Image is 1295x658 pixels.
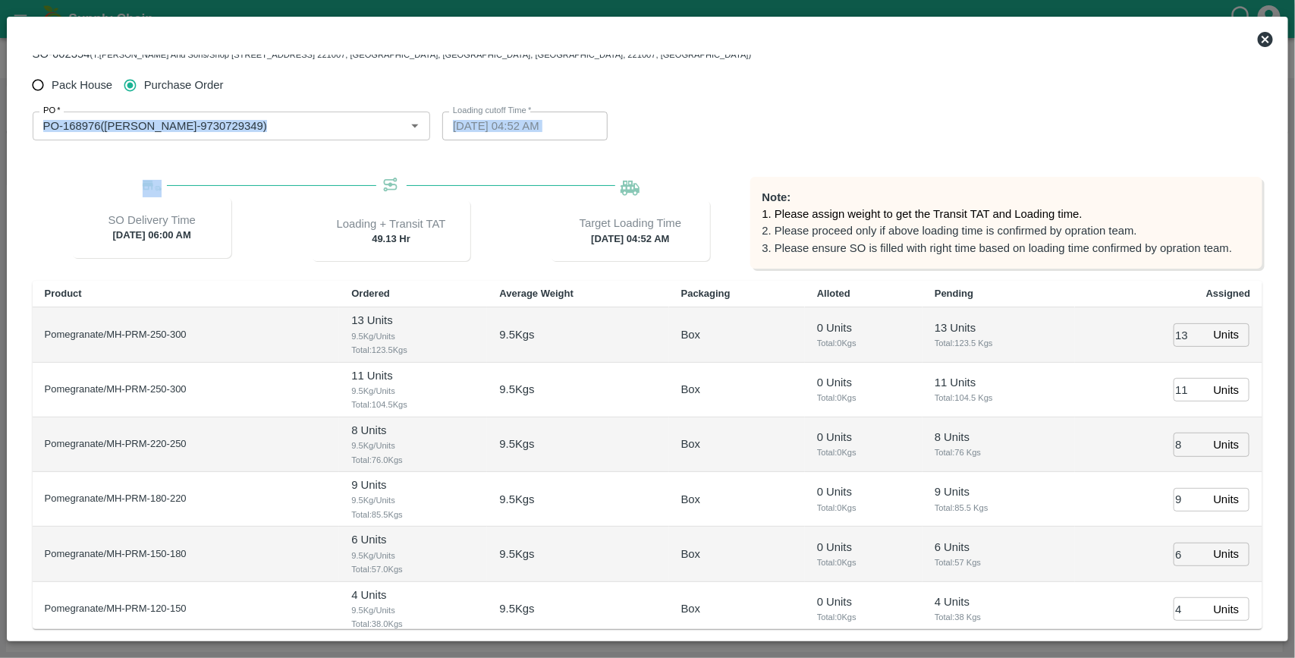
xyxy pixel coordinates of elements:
[499,491,534,508] p: 9.5 Kgs
[817,556,910,569] span: Total: 0 Kgs
[33,582,340,637] td: Pomegranate/MH-PRM-120-150
[351,531,475,548] p: 6 Units
[351,562,475,576] span: Total: 57.0 Kgs
[817,391,910,405] span: Total: 0 Kgs
[108,212,195,228] p: SO Delivery Time
[33,417,340,472] td: Pomegranate/MH-PRM-220-250
[681,546,701,562] p: Box
[351,288,390,299] b: Ordered
[681,600,701,617] p: Box
[1214,546,1240,562] p: Units
[762,240,1251,257] p: 3. Please ensure SO is filled with right time based on loading time confirmed by opration team.
[817,374,910,391] p: 0 Units
[143,181,162,192] img: Delivery
[405,116,425,136] button: Open
[1174,543,1207,566] input: 0
[33,363,340,417] td: Pomegranate/MH-PRM-250-300
[499,288,574,299] b: Average Weight
[499,381,534,398] p: 9.5 Kgs
[144,77,224,93] span: Purchase Order
[817,501,910,515] span: Total: 0 Kgs
[1174,597,1207,621] input: 0
[33,48,90,60] span: SO-602354
[351,603,475,617] span: 9.5 Kg/Units
[33,46,752,62] div: (T.[PERSON_NAME] And Sons/Shop [STREET_ADDRESS] 221007, [GEOGRAPHIC_DATA], [GEOGRAPHIC_DATA], [GE...
[1206,288,1251,299] b: Assigned
[337,216,446,232] p: Loading + Transit TAT
[817,539,910,556] p: 0 Units
[681,436,701,452] p: Box
[351,508,475,521] span: Total: 85.5 Kgs
[351,422,475,439] p: 8 Units
[351,329,475,343] span: 9.5 Kg/Units
[935,429,1063,445] p: 8 Units
[681,288,731,299] b: Packaging
[551,200,710,261] div: [DATE] 04:52 AM
[442,112,597,140] input: Choose date, selected date is Aug 18, 2025
[762,191,791,203] b: Note:
[1214,436,1240,453] p: Units
[351,367,475,384] p: 11 Units
[935,391,1063,405] span: Total: 104.5 Kgs
[499,436,534,452] p: 9.5 Kgs
[935,539,1063,556] p: 6 Units
[499,326,534,343] p: 9.5 Kgs
[817,336,910,350] span: Total: 0 Kgs
[45,288,82,299] b: Product
[817,483,910,500] p: 0 Units
[33,307,340,362] td: Pomegranate/MH-PRM-250-300
[817,593,910,610] p: 0 Units
[935,593,1063,610] p: 4 Units
[681,381,701,398] p: Box
[935,336,1063,350] span: Total: 123.5 Kgs
[681,326,701,343] p: Box
[817,429,910,445] p: 0 Units
[935,288,973,299] b: Pending
[681,491,701,508] p: Box
[351,617,475,631] span: Total: 38.0 Kgs
[817,445,910,459] span: Total: 0 Kgs
[351,398,475,411] span: Total: 104.5 Kgs
[351,477,475,493] p: 9 Units
[1174,488,1207,512] input: 0
[1214,326,1240,343] p: Units
[1174,323,1207,347] input: 0
[935,556,1063,569] span: Total: 57 Kgs
[1214,601,1240,618] p: Units
[580,215,682,231] p: Target Loading Time
[935,483,1063,500] p: 9 Units
[1214,382,1240,398] p: Units
[817,610,910,624] span: Total: 0 Kgs
[351,493,475,507] span: 9.5 Kg/Units
[621,177,640,195] img: Loading
[43,105,61,117] label: PO
[351,343,475,357] span: Total: 123.5 Kgs
[52,77,112,93] span: Pack House
[33,527,340,581] td: Pomegranate/MH-PRM-150-180
[453,105,532,117] label: Loading cutoff Time
[312,200,471,261] div: 49.13 Hr
[351,587,475,603] p: 4 Units
[1174,433,1207,456] input: 0
[33,472,340,527] td: Pomegranate/MH-PRM-180-220
[351,384,475,398] span: 9.5 Kg/Units
[762,206,1251,222] p: 1. Please assign weight to get the Transit TAT and Loading time.
[351,312,475,329] p: 13 Units
[935,501,1063,515] span: Total: 85.5 Kgs
[72,197,231,258] div: [DATE] 06:00 AM
[351,439,475,452] span: 9.5 Kg/Units
[351,549,475,562] span: 9.5 Kg/Units
[817,288,850,299] b: Alloted
[351,453,475,467] span: Total: 76.0 Kgs
[1174,378,1207,401] input: 0
[499,546,534,562] p: 9.5 Kgs
[935,445,1063,459] span: Total: 76 Kgs
[817,320,910,336] p: 0 Units
[382,177,401,196] img: Transit
[762,222,1251,239] p: 2. Please proceed only if above loading time is confirmed by opration team.
[1214,491,1240,508] p: Units
[935,374,1063,391] p: 11 Units
[935,320,1063,336] p: 13 Units
[37,116,382,136] input: Select PO
[935,610,1063,624] span: Total: 38 Kgs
